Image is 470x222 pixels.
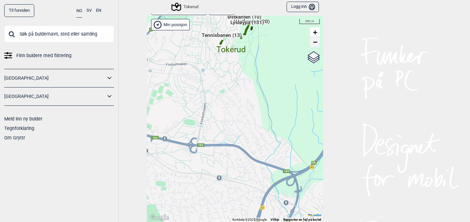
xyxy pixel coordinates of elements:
[4,135,25,140] a: Om Gryttr
[310,37,320,47] a: Zoom out
[4,4,34,17] a: Til forsiden
[234,18,270,30] span: Vestkanten (20)
[220,40,224,44] div: Tennisbanen (13)
[16,51,71,60] span: Finn buldere med filtrering
[76,4,82,18] button: NO
[308,213,321,217] a: Leaflet
[313,28,317,36] span: +
[4,25,114,42] input: Søk på buldernavn, sted eller samling
[149,214,170,222] img: Google
[172,3,198,11] div: Tokerud
[230,19,264,31] span: Lysløypa (131)
[299,19,320,24] div: 300 m
[4,92,105,101] a: [GEOGRAPHIC_DATA]
[310,27,320,37] a: Zoom in
[149,214,170,222] a: Åbn dette området i Google Maps (åbner i et nyt vindue)
[232,218,267,221] span: Kortdata ©2025 Google
[229,37,233,41] div: Tokerud
[151,19,190,30] div: Vis min posisjon
[283,218,321,221] a: Rapporter en fejl på kortet
[86,4,92,17] button: SV
[287,2,319,12] button: Logg inn
[227,13,261,26] span: Østkanten (10)
[245,27,249,31] div: Lysløypa (131)
[271,218,279,221] a: Vilkår
[4,51,114,60] a: Finn buldere med filtrering
[202,32,242,44] span: Tennisbanen (13)
[313,38,317,46] span: −
[307,50,320,65] a: Layers
[96,4,101,17] button: EN
[4,116,42,121] a: Meld inn ny bulder
[4,73,105,83] a: [GEOGRAPHIC_DATA]
[4,126,34,131] a: Tegnforklaring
